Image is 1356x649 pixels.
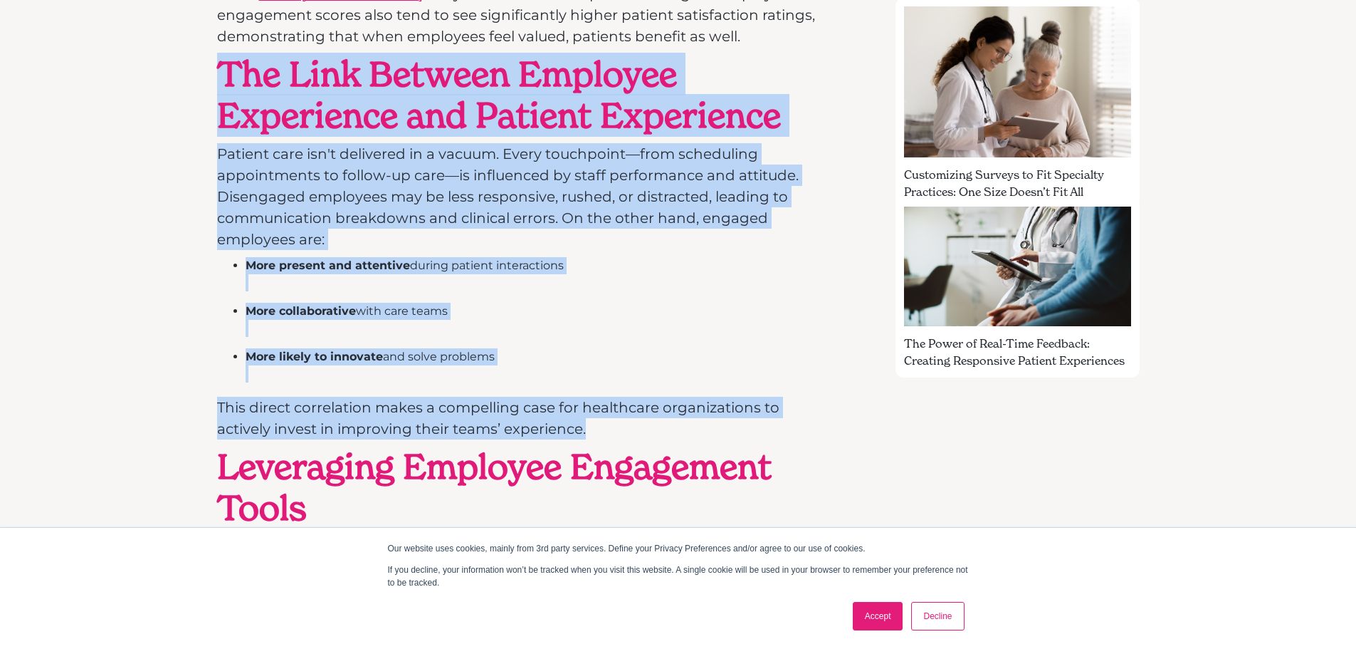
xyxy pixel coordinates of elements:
div: The Power of Real-Time Feedback: Creating Responsive Patient Experiences [904,335,1130,369]
p: Our website uses cookies, mainly from 3rd party services. Define your Privacy Preferences and/or ... [388,542,969,555]
p: Patient care isn't delivered in a vacuum. Every touchpoint—from scheduling appointments to follow... [217,143,826,250]
div: Customizing Surveys to Fit Specialty Practices: One Size Doesn’t Fit All [904,166,1130,200]
li: with care teams [246,303,826,337]
a: The Power of Real-Time Feedback: Creating Responsive Patient Experiences [895,198,1139,383]
strong: More likely to innovate [246,350,383,363]
strong: The Link Between Employee Experience and Patient Experience [217,53,781,137]
a: Decline [911,602,964,630]
li: and solve problems [246,348,826,383]
strong: Leveraging Employee Engagement Tools [217,445,772,529]
a: Accept [853,602,903,630]
strong: More present and attentive [246,259,410,272]
p: If you decline, your information won’t be tracked when you visit this website. A single cookie wi... [388,564,969,589]
p: This direct correlation makes a compelling case for healthcare organizations to actively invest i... [217,397,826,440]
strong: More collaborative [246,304,356,318]
li: during patient interactions [246,257,826,291]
